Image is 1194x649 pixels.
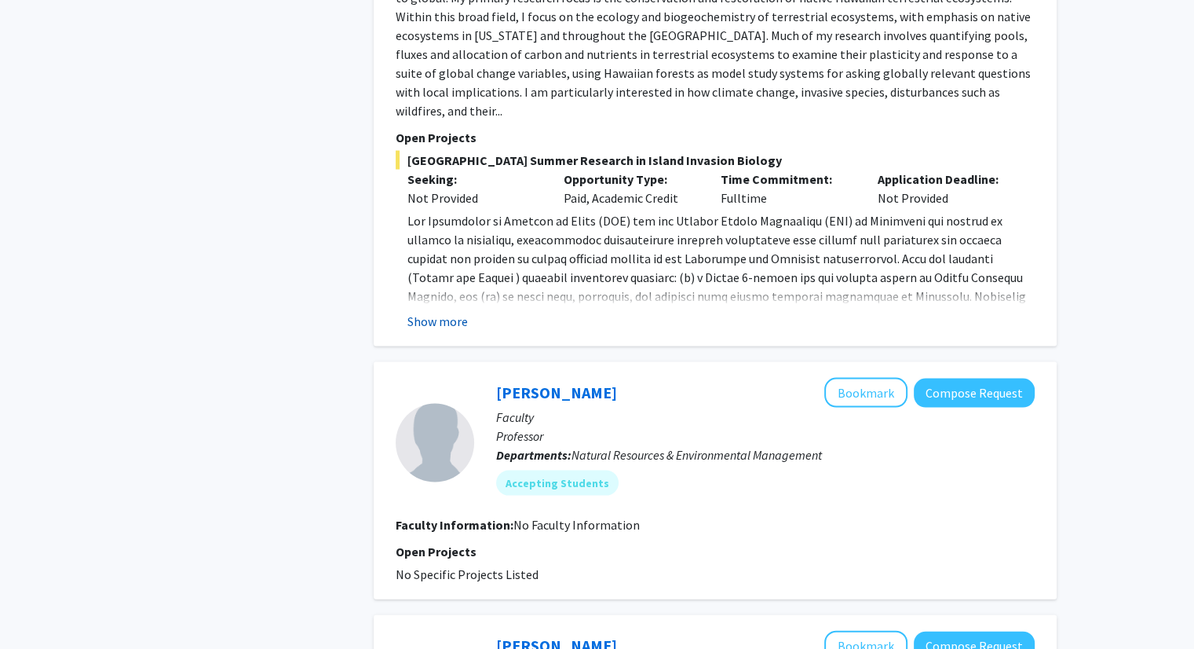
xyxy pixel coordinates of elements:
p: Time Commitment: [721,170,854,189]
p: Seeking: [407,170,541,189]
button: Compose Request to Catherine Chan [914,379,1035,408]
p: Professor [496,427,1035,445]
p: Open Projects [396,128,1035,147]
b: Departments: [496,447,571,463]
p: Open Projects [396,542,1035,561]
span: Lor Ipsumdolor si Ametcon ad Elits (DOE) tem inc Utlabor Etdolo Magnaaliqu (ENI) ad Minimveni qui... [407,213,1026,417]
p: Application Deadline: [878,170,1011,189]
a: [PERSON_NAME] [496,383,617,402]
span: Natural Resources & Environmental Management [571,447,822,463]
button: Show more [407,312,468,331]
p: Faculty [496,408,1035,427]
p: Opportunity Type: [564,170,697,189]
iframe: Chat [12,578,67,637]
b: Faculty Information: [396,517,513,533]
div: Not Provided [407,189,541,207]
div: Not Provided [866,170,1023,207]
div: Paid, Academic Credit [552,170,709,207]
div: Fulltime [709,170,866,207]
button: Add Catherine Chan to Bookmarks [824,378,907,408]
span: [GEOGRAPHIC_DATA] Summer Research in Island Invasion Biology [396,151,1035,170]
span: No Specific Projects Listed [396,566,539,582]
span: No Faculty Information [513,517,640,533]
mat-chip: Accepting Students [496,471,619,496]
